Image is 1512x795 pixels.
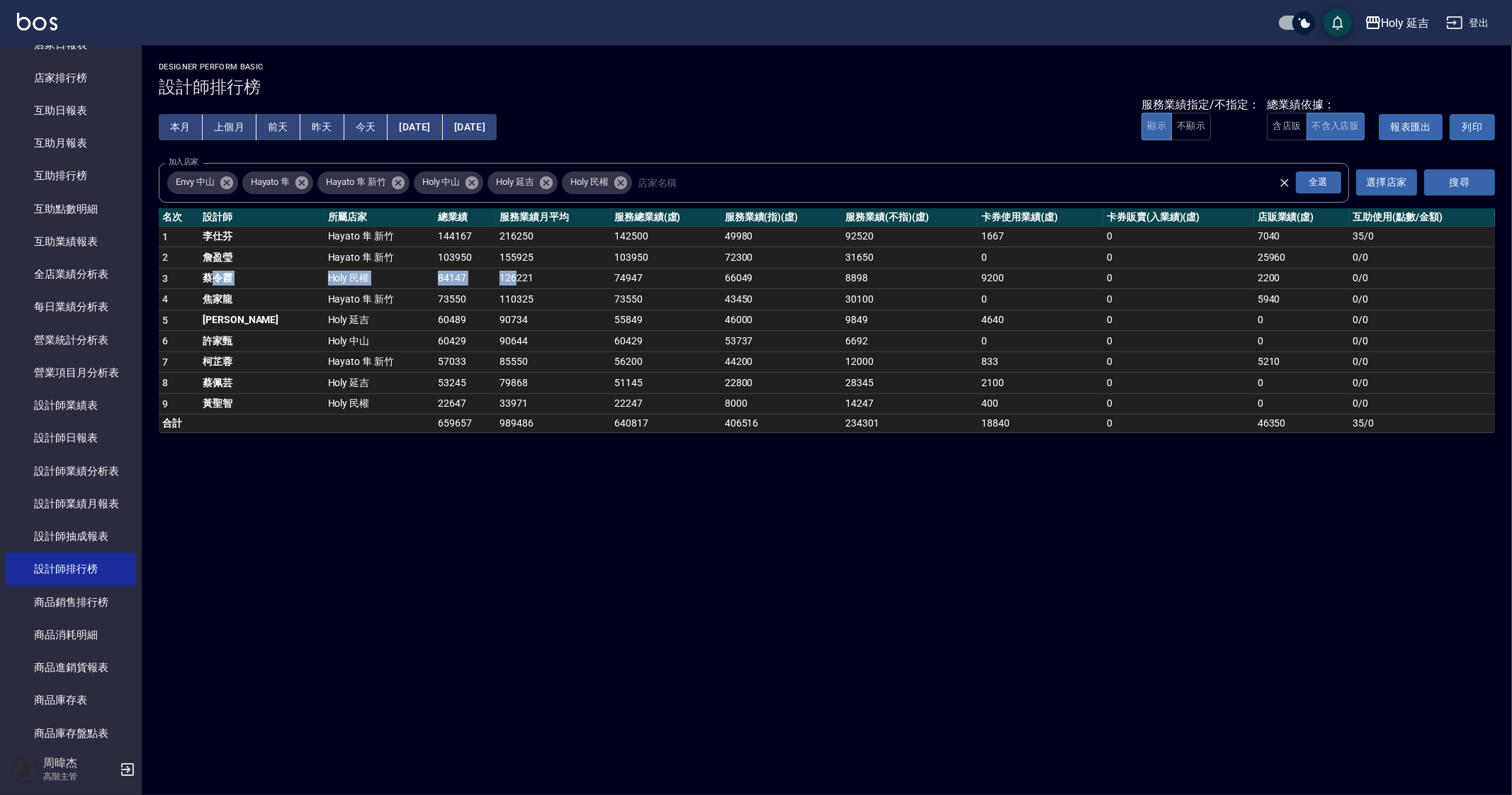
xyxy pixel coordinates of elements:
td: 0 [1103,331,1254,352]
td: 許家甄 [199,331,325,352]
td: 黃聖智 [199,393,325,415]
th: 服務業績(不指)(虛) [842,208,978,227]
a: 商品銷售排行榜 [6,586,136,619]
span: Hayato 隼 新竹 [317,175,394,189]
td: 9849 [842,310,978,331]
td: 144167 [434,226,496,247]
button: [DATE] [388,114,442,140]
td: 110325 [496,289,611,310]
td: 6692 [842,331,978,352]
td: 56200 [611,351,721,373]
img: Logo [17,13,57,30]
td: 0 / 0 [1350,247,1495,269]
span: 6 [162,335,168,346]
td: Holy 延吉 [325,310,435,331]
td: 155925 [496,247,611,269]
td: 28345 [842,373,978,394]
a: 全店業績分析表 [6,258,136,291]
button: save [1324,9,1352,37]
th: 卡券販賣(入業績)(虛) [1103,208,1254,227]
td: 8000 [721,393,842,415]
td: 60489 [434,310,496,331]
span: Envy 中山 [167,175,223,189]
td: 0 / 0 [1350,331,1495,352]
th: 總業績 [434,208,496,227]
td: 0 [978,247,1103,269]
td: Hayato 隼 新竹 [325,289,435,310]
td: 0 [1103,247,1254,269]
th: 服務總業績(虛) [611,208,721,227]
a: 設計師業績分析表 [6,455,136,487]
a: 設計師業績月報表 [6,487,136,520]
td: 30100 [842,289,978,310]
td: 60429 [434,331,496,352]
button: Holy 延吉 [1359,9,1435,38]
a: 互助月報表 [6,127,136,159]
td: 103950 [611,247,721,269]
a: 設計師抽成報表 [6,520,136,553]
div: Envy 中山 [167,171,238,194]
td: 0 / 0 [1350,289,1495,310]
a: 商品消耗明細 [6,619,136,651]
td: 0 [1103,393,1254,415]
span: Holy 中山 [414,175,469,189]
button: 列印 [1450,114,1495,140]
td: 73550 [611,289,721,310]
td: 0 [1103,310,1254,331]
td: 7040 [1254,226,1350,247]
input: 店家名稱 [634,170,1303,195]
td: 74947 [611,268,721,289]
th: 互助使用(點數/金額) [1350,208,1495,227]
td: 蔡佩芸 [199,373,325,394]
td: 103950 [434,247,496,269]
span: 9 [162,398,168,410]
td: 35 / 0 [1350,415,1495,433]
button: Open [1293,169,1344,196]
td: 640817 [611,415,721,433]
button: 報表匯出 [1379,114,1443,140]
img: Person [11,755,40,784]
div: Hayato 隼 新竹 [317,171,409,194]
td: 0 / 0 [1350,310,1495,331]
td: Holy 民權 [325,268,435,289]
th: 設計師 [199,208,325,227]
td: 0 / 0 [1350,393,1495,415]
button: 登出 [1440,10,1495,36]
td: 5210 [1254,351,1350,373]
th: 店販業績(虛) [1254,208,1350,227]
td: 18840 [978,415,1103,433]
th: 所屬店家 [325,208,435,227]
td: 833 [978,351,1103,373]
td: 0 [1103,289,1254,310]
td: Holy 民權 [325,393,435,415]
td: 0 [1254,393,1350,415]
td: 2200 [1254,268,1350,289]
td: 22800 [721,373,842,394]
td: 60429 [611,331,721,352]
td: 0 [978,289,1103,310]
td: 84147 [434,268,496,289]
a: 設計師日報表 [6,422,136,454]
div: 總業績依據： [1267,98,1372,113]
td: 989486 [496,415,611,433]
td: 0 / 0 [1350,373,1495,394]
td: 0 [1103,226,1254,247]
td: 12000 [842,351,978,373]
td: 49980 [721,226,842,247]
span: 2 [162,252,168,263]
td: 90644 [496,331,611,352]
td: 0 [1103,373,1254,394]
td: 31650 [842,247,978,269]
div: Hayato 隼 [242,171,314,194]
a: 營業項目月分析表 [6,356,136,389]
button: 不顯示 [1171,113,1211,140]
a: 互助點數明細 [6,193,136,225]
div: Holy 延吉 [487,171,558,194]
td: 35 / 0 [1350,226,1495,247]
td: 72300 [721,247,842,269]
td: 1667 [978,226,1103,247]
span: 1 [162,231,168,242]
td: 92520 [842,226,978,247]
button: Clear [1275,173,1294,193]
td: 142500 [611,226,721,247]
